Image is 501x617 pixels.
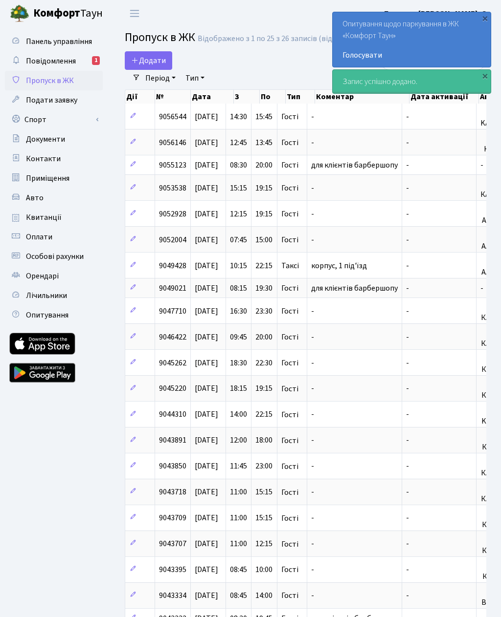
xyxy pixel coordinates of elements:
[255,409,273,420] span: 22:15
[5,71,103,90] a: Пропуск в ЖК
[182,70,208,86] a: Тип
[311,435,314,446] span: -
[406,409,409,420] span: -
[159,306,186,317] span: 9047710
[406,209,409,219] span: -
[281,284,298,292] span: Гості
[191,90,234,104] th: Дата
[5,208,103,227] a: Квитанції
[5,247,103,266] a: Особові рахунки
[311,137,314,148] span: -
[159,183,186,193] span: 9053538
[406,539,409,550] span: -
[131,55,166,66] span: Додати
[195,435,218,446] span: [DATE]
[255,111,273,122] span: 15:45
[281,236,298,244] span: Гості
[480,160,483,170] span: -
[311,332,314,342] span: -
[5,286,103,305] a: Лічильники
[406,435,409,446] span: -
[159,283,186,294] span: 9049021
[255,358,273,368] span: 22:30
[159,409,186,420] span: 9044310
[255,487,273,498] span: 15:15
[125,90,155,104] th: Дії
[311,358,314,368] span: -
[26,310,68,320] span: Опитування
[255,183,273,193] span: 19:15
[342,49,481,61] a: Голосувати
[480,283,483,294] span: -
[281,463,298,470] span: Гості
[122,5,147,21] button: Переключити навігацію
[281,210,298,218] span: Гості
[159,383,186,394] span: 9045220
[406,358,409,368] span: -
[26,75,74,86] span: Пропуск в ЖК
[5,32,103,51] a: Панель управління
[230,513,247,524] span: 11:00
[234,90,260,104] th: З
[230,358,247,368] span: 18:30
[281,307,298,315] span: Гості
[33,5,103,22] span: Таун
[159,590,186,601] span: 9043334
[5,266,103,286] a: Орендарі
[230,539,247,550] span: 11:00
[33,5,80,21] b: Комфорт
[311,260,367,271] span: корпус, 1 під'їзд
[230,383,247,394] span: 18:15
[5,169,103,188] a: Приміщення
[311,409,314,420] span: -
[26,271,59,281] span: Орендарі
[26,192,44,203] span: Авто
[255,461,273,472] span: 23:00
[230,111,247,122] span: 14:30
[281,184,298,192] span: Гості
[26,36,92,47] span: Панель управління
[311,209,314,219] span: -
[26,173,69,184] span: Приміщення
[406,111,409,122] span: -
[195,234,218,245] span: [DATE]
[26,134,65,145] span: Документи
[195,409,218,420] span: [DATE]
[26,56,76,66] span: Повідомлення
[195,183,218,193] span: [DATE]
[255,137,273,148] span: 13:45
[286,90,315,104] th: Тип
[230,306,247,317] span: 16:30
[480,71,490,81] div: ×
[159,435,186,446] span: 9043891
[311,461,314,472] span: -
[195,209,218,219] span: [DATE]
[406,564,409,575] span: -
[281,333,298,341] span: Гості
[159,111,186,122] span: 9056544
[406,332,409,342] span: -
[255,234,273,245] span: 15:00
[195,137,218,148] span: [DATE]
[255,283,273,294] span: 19:30
[26,232,52,242] span: Оплати
[195,383,218,394] span: [DATE]
[315,90,410,104] th: Коментар
[255,435,273,446] span: 18:00
[230,209,247,219] span: 12:15
[195,160,218,170] span: [DATE]
[195,539,218,550] span: [DATE]
[5,149,103,169] a: Контакти
[406,590,409,601] span: -
[195,590,218,601] span: [DATE]
[311,590,314,601] span: -
[230,435,247,446] span: 12:00
[159,332,186,342] span: 9046422
[406,306,409,317] span: -
[281,113,298,121] span: Гості
[281,566,298,574] span: Гості
[195,111,218,122] span: [DATE]
[26,212,62,223] span: Квитанції
[406,183,409,193] span: -
[311,487,314,498] span: -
